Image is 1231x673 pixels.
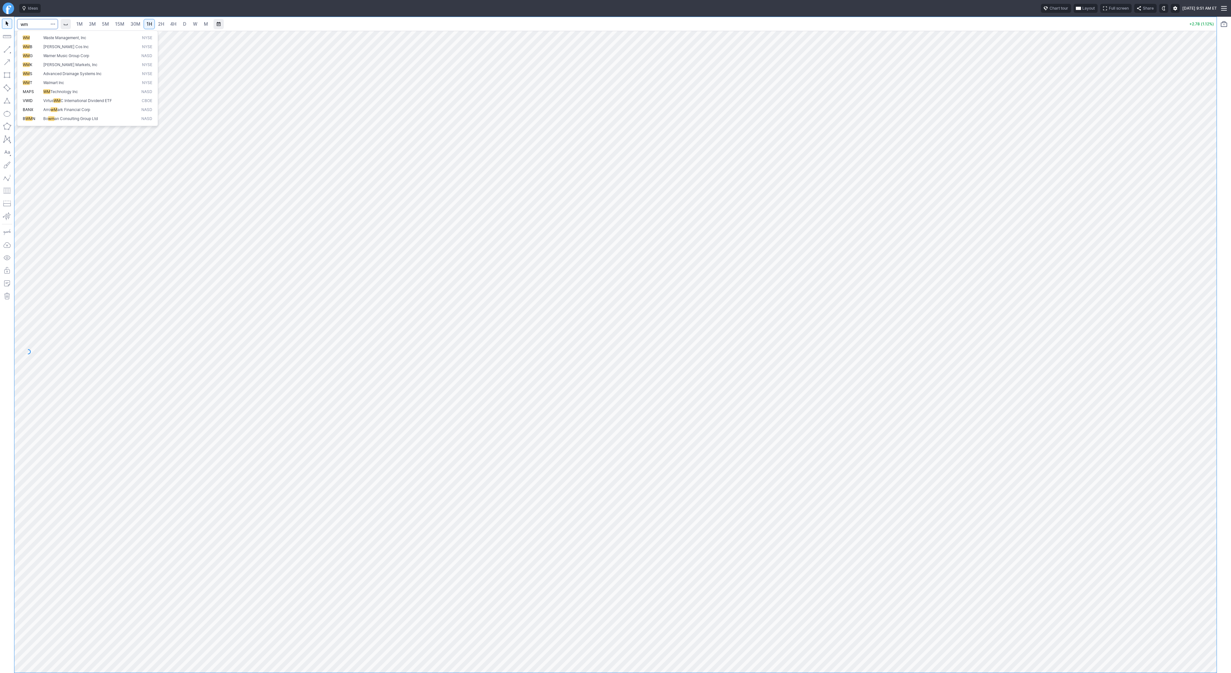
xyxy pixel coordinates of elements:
span: NYSE [142,62,152,68]
button: Interval [61,19,71,29]
span: [DATE] 9:51 AM ET [1182,5,1217,12]
span: an Consulting Group Ltd [54,116,98,121]
button: Layout [1074,4,1098,13]
span: Waste Management, Inc [43,35,86,40]
button: Lock drawings [2,265,12,276]
span: N [32,116,35,121]
a: D [180,19,190,29]
span: G [30,53,33,58]
a: 15M [112,19,127,29]
span: NYSE [142,44,152,50]
span: ark Financial Corp [57,107,90,112]
span: wm [48,116,54,121]
span: WM [23,71,30,76]
button: Arrow [2,57,12,67]
span: CBOE [142,98,152,104]
span: NYSE [142,35,152,41]
span: Arro [43,107,51,112]
button: Toggle dark mode [1159,4,1168,13]
span: Walmart Inc [43,80,64,85]
span: [PERSON_NAME] Markets, Inc [43,62,97,67]
button: Text [2,147,12,157]
span: Layout [1082,5,1095,12]
span: WM [23,62,30,67]
button: Settings [1171,4,1180,13]
span: Bo [43,116,48,121]
button: Share [1134,4,1157,13]
span: NASD [141,53,152,59]
button: Measure [2,31,12,42]
span: W [193,21,197,27]
span: WM [23,44,30,49]
span: BANX [23,107,33,112]
span: NYSE [142,71,152,77]
button: Ideas [19,4,41,13]
span: D [183,21,186,27]
button: Rectangle [2,70,12,80]
a: 5M [99,19,112,29]
div: Search [17,30,158,126]
span: 1H [147,21,152,27]
a: Finviz.com [3,3,14,14]
button: Drawings autosave: Off [2,240,12,250]
button: Rotated rectangle [2,83,12,93]
button: Line [2,44,12,55]
span: 15M [115,21,124,27]
span: WM [23,35,30,40]
span: Warner Music Group Corp [43,53,89,58]
button: Remove all drawings [2,291,12,301]
a: 1H [144,19,155,29]
a: 4H [167,19,179,29]
a: 2H [155,19,167,29]
button: Portfolio watchlist [1219,19,1229,29]
input: Search [17,19,58,29]
button: Hide drawings [2,253,12,263]
span: T [30,80,32,85]
span: K [30,62,32,67]
span: WM [25,116,32,121]
span: MAPS [23,89,34,94]
span: Virtus [43,98,54,103]
a: 1M [73,19,86,29]
span: [PERSON_NAME] Cos Inc [43,44,89,49]
span: WM [54,98,61,103]
span: Full screen [1109,5,1129,12]
button: Elliott waves [2,173,12,183]
span: WM [43,89,50,94]
a: 3M [86,19,99,29]
button: Anchored VWAP [2,211,12,221]
a: 30M [128,19,143,29]
button: Position [2,198,12,209]
span: WM [23,53,30,58]
span: Share [1143,5,1154,12]
span: WM [23,80,30,85]
span: 5M [102,21,109,27]
span: S [30,71,32,76]
a: W [190,19,200,29]
button: Polygon [2,121,12,132]
a: M [201,19,211,29]
button: Range [214,19,224,29]
button: XABCD [2,134,12,144]
span: 3M [89,21,96,27]
span: B [30,44,32,49]
p: +2.78 (1.12%) [1189,22,1214,26]
span: wM [51,107,57,112]
span: 4H [170,21,176,27]
button: Drawing mode: Single [2,227,12,237]
span: B [23,116,25,121]
span: 30M [130,21,140,27]
span: C International Dividend ETF [61,98,112,103]
button: Ellipse [2,108,12,119]
span: 2H [158,21,164,27]
button: Triangle [2,96,12,106]
span: Ideas [28,5,38,12]
button: Add note [2,278,12,289]
button: Full screen [1100,4,1132,13]
span: NASD [141,116,152,122]
span: Technology Inc [50,89,78,94]
span: NASD [141,107,152,113]
button: Chart tour [1041,4,1071,13]
button: Fibonacci retracements [2,186,12,196]
button: Search [48,19,57,29]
